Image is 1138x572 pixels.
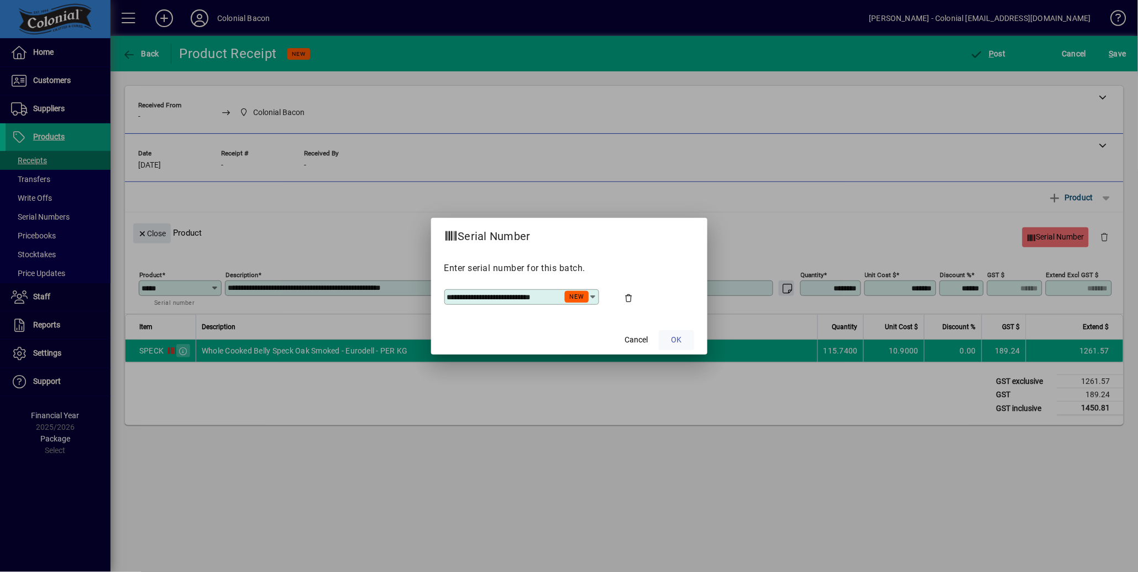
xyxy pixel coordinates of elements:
[659,330,694,350] button: OK
[625,334,648,346] span: Cancel
[569,293,584,300] span: NEW
[619,330,654,350] button: Cancel
[431,218,544,250] h2: Serial Number
[444,262,694,275] p: Enter serial number for this batch.
[671,334,681,346] span: OK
